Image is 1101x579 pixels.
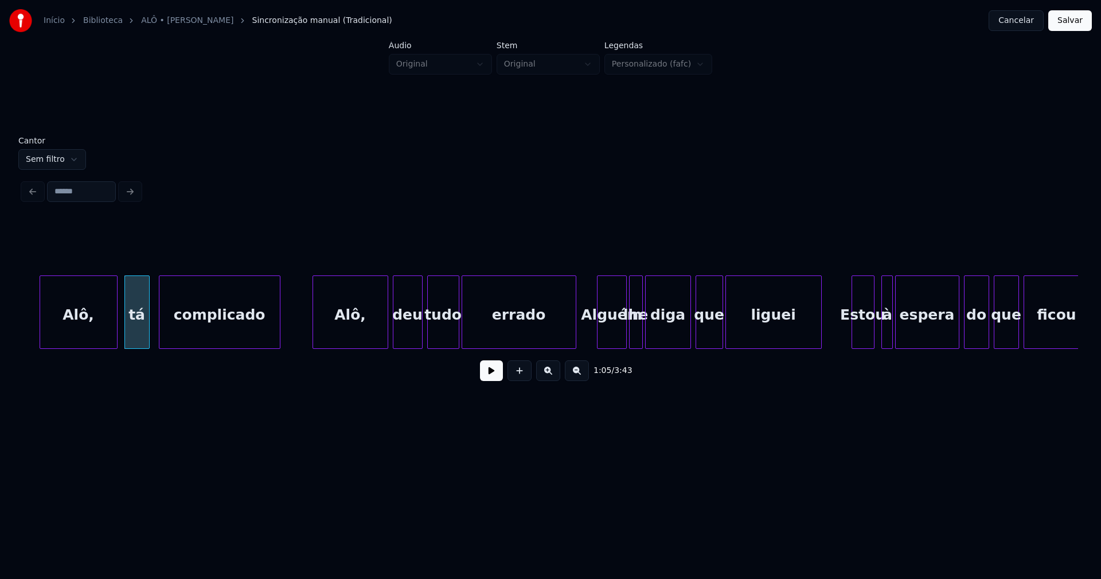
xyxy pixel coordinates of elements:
label: Cantor [18,137,86,145]
div: / [594,365,621,376]
span: Sincronização manual (Tradicional) [252,15,392,26]
a: ALÔ • [PERSON_NAME] [141,15,233,26]
button: Salvar [1048,10,1092,31]
img: youka [9,9,32,32]
span: 3:43 [614,365,632,376]
a: Biblioteca [83,15,123,26]
label: Áudio [389,41,492,49]
label: Legendas [604,41,712,49]
nav: breadcrumb [44,15,392,26]
span: 1:05 [594,365,611,376]
label: Stem [497,41,600,49]
button: Cancelar [989,10,1044,31]
a: Início [44,15,65,26]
